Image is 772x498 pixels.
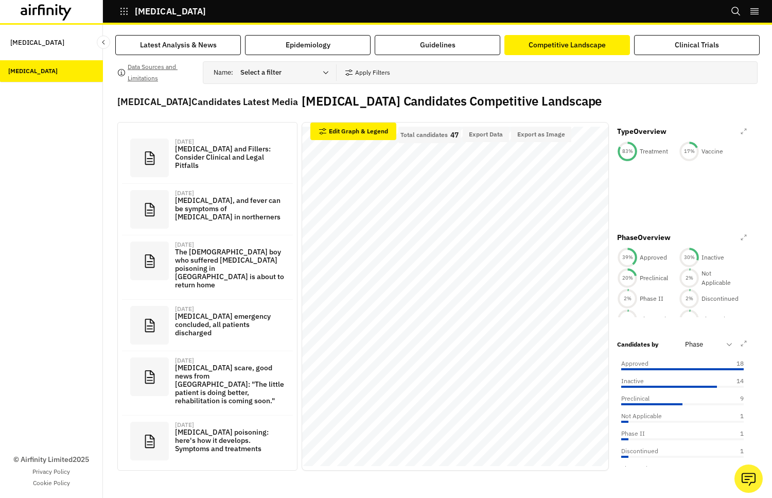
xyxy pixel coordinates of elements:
div: 2 % [617,316,638,323]
p: [MEDICAL_DATA] Candidates Latest Media [117,95,297,109]
p: Phase I/II [701,315,730,324]
div: 2 % [617,295,638,302]
p: [MEDICAL_DATA] scare, good news from [GEOGRAPHIC_DATA]: "The little patient is doing better, reha... [175,364,285,405]
div: 2 % [679,316,699,323]
p: [MEDICAL_DATA] [10,33,64,52]
button: Edit Graph & Legend [310,123,396,140]
p: Type Overview [617,126,666,137]
p: Vaccine [701,147,723,156]
p: 1 [718,429,744,438]
div: 30 % [679,254,699,261]
p: Inactive [621,376,644,386]
a: [DATE][MEDICAL_DATA] and Fillers: Consider Clinical and Legal Pitfalls [122,132,293,184]
div: 2 % [679,274,699,282]
p: 18 [718,359,744,368]
p: Preclinical [621,394,650,403]
div: 2 % [679,295,699,302]
p: Treatment [640,147,668,156]
button: Search [731,3,741,20]
p: Discontinued [701,294,739,303]
div: [DATE] [175,190,194,196]
a: [DATE][MEDICAL_DATA] scare, good news from [GEOGRAPHIC_DATA]: "The little patient is doing better... [122,351,293,416]
button: Close Sidebar [97,36,110,49]
div: Clinical Trials [675,40,719,50]
div: [MEDICAL_DATA] [8,66,58,76]
button: Apply Filters [345,64,390,81]
p: [MEDICAL_DATA] and Fillers: Consider Clinical and Legal Pitfalls [175,145,285,169]
p: Not Applicable [701,269,741,287]
div: [DATE] [175,306,194,312]
div: [DATE] [175,139,194,145]
p: Preclinical [640,273,668,283]
a: [DATE]The [DEMOGRAPHIC_DATA] boy who suffered [MEDICAL_DATA] poisoning in [GEOGRAPHIC_DATA] is ab... [122,235,293,300]
p: 1 [718,464,744,473]
p: Inactive [701,253,724,262]
button: Export as Image [511,127,571,142]
p: 9 [718,394,744,403]
div: 83 % [617,148,638,155]
div: [DATE] [175,242,194,248]
p: Phase II/III [621,464,655,473]
div: Epidemiology [286,40,330,50]
p: © Airfinity Limited 2025 [13,454,89,465]
div: Guidelines [420,40,455,50]
button: [MEDICAL_DATA] [119,3,206,20]
p: Approved [621,359,648,368]
a: Privacy Policy [32,467,70,476]
div: 20 % [617,274,638,282]
p: Not Applicable [621,411,662,421]
div: Competitive Landscape [529,40,606,50]
p: 1 [718,447,744,456]
p: Phase Overview [617,232,671,243]
p: [MEDICAL_DATA] emergency concluded, all patients discharged [175,312,285,337]
p: 14 [718,376,744,386]
p: [MEDICAL_DATA] [135,7,206,16]
p: 1 [718,411,744,421]
button: Ask our analysts [734,465,763,493]
p: [MEDICAL_DATA] poisoning: here's how it develops. Symptoms and treatments [175,428,285,453]
p: Approved [640,253,667,262]
p: Phase II [621,429,645,438]
p: Discontinued [621,447,658,456]
p: [MEDICAL_DATA], and fever can be symptoms of [MEDICAL_DATA] in northerners [175,196,285,221]
p: Phase II/III [640,315,674,324]
a: Cookie Policy [33,478,70,488]
p: Total candidates [400,131,448,139]
p: Candidates by [617,340,658,349]
div: 39 % [617,254,638,261]
div: 17 % [679,148,699,155]
p: Data Sources and Limitations [128,61,195,84]
p: Phase II [640,294,663,303]
div: Latest Analysis & News [140,40,217,50]
div: [DATE] [175,422,194,428]
div: [DATE] [175,357,194,364]
button: Export Data [463,127,509,142]
div: Name : [214,64,336,81]
h2: [MEDICAL_DATA] Candidates Competitive Landscape [302,94,602,109]
a: [DATE][MEDICAL_DATA] emergency concluded, all patients discharged [122,300,293,351]
p: 47 [450,131,459,139]
a: [DATE][MEDICAL_DATA] poisoning: here's how it develops. Symptoms and treatments [122,416,293,467]
p: The [DEMOGRAPHIC_DATA] boy who suffered [MEDICAL_DATA] poisoning in [GEOGRAPHIC_DATA] is about to... [175,248,285,289]
a: [DATE][MEDICAL_DATA], and fever can be symptoms of [MEDICAL_DATA] in northerners [122,184,293,235]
